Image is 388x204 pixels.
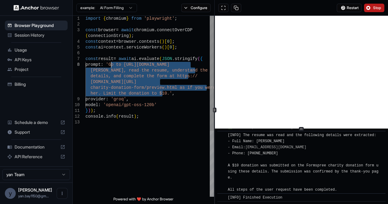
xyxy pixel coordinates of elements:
div: 6 [73,50,80,56]
span: charity-donation-form/preview.html as if you were [91,85,216,90]
span: provider [85,97,106,102]
span: Schedule a demo [15,119,58,125]
img: Anchor Logo [14,5,59,11]
span: contexts [139,39,159,44]
span: ; [172,39,175,44]
span: context [98,39,116,44]
div: 10 [73,102,80,108]
span: Restart [347,5,359,10]
span: model [85,102,98,107]
span: browser [98,28,116,32]
span: const [85,28,98,32]
div: 2 [73,22,80,27]
span: : [98,102,101,107]
div: 5 [73,45,80,50]
div: 1 [73,16,80,22]
span: ( [116,114,119,119]
div: 4 [73,39,80,45]
span: from [131,16,142,21]
span: = [113,56,116,61]
span: browser [119,39,136,44]
span: [PERSON_NAME], read the resume, understand the [91,68,208,73]
span: console [85,114,103,119]
span: API Reference [15,154,58,160]
span: . [172,56,175,61]
span: = [103,45,106,50]
span: ) [164,45,167,50]
span: } [126,16,129,21]
span: result [119,114,134,119]
span: . [103,114,106,119]
div: 3 [73,27,80,33]
div: 8 [73,62,80,68]
div: Usage [5,45,68,55]
span: ; [131,33,134,38]
span: info [106,114,116,119]
button: Stop [364,4,384,12]
span: [ [164,39,167,44]
span: { [103,16,106,21]
span: [INFO] The resume was read and the following details were extracted: - Full Name: [PERSON_NAME] -... [228,133,379,192]
span: ; [93,108,95,113]
a: [EMAIL_ADDRESS][DOMAIN_NAME] [245,145,306,149]
div: 11 [73,108,80,114]
span: const [85,39,98,44]
span: ] [169,39,172,44]
span: . [124,45,126,50]
span: ; [175,45,177,50]
span: . [154,28,157,32]
span: chromium [134,28,154,32]
div: API Reference [5,152,68,162]
span: ) [91,108,93,113]
span: ; [136,114,139,119]
span: Support [15,129,58,135]
span: ) [129,33,131,38]
span: 0 [167,39,169,44]
span: ) [134,114,136,119]
span: prompt [85,62,101,67]
span: : [101,62,103,67]
span: result [98,56,113,61]
div: Browser Playground [5,21,68,30]
div: Support [5,127,68,137]
span: chromium [106,16,126,21]
span: serviceWorkers [126,45,162,50]
span: API Keys [15,57,65,63]
span: 'playwright' [144,16,175,21]
div: Billing [5,79,68,89]
div: API Keys [5,55,68,65]
div: Project [5,65,68,74]
div: Documentation [5,142,68,152]
span: details, and complete the form at https:// [91,74,198,79]
span: context [106,45,124,50]
span: = [116,39,119,44]
span: ( [162,45,164,50]
span: [ [167,45,169,50]
span: connectOverCDP [157,28,192,32]
div: Session History [5,30,68,40]
span: 'groq' [111,97,126,102]
span: Session History [15,32,65,38]
span: 0 [169,45,172,50]
span: ( [159,39,162,44]
span: ( [85,33,88,38]
div: 7 [73,56,80,62]
span: ​ [220,132,223,138]
span: Stop [373,5,382,10]
span: ( [159,56,162,61]
span: = [116,28,119,32]
span: . [136,39,139,44]
span: Browser Playground [15,22,65,28]
span: Usage [15,47,65,53]
span: ) [88,108,90,113]
span: Project [15,66,65,72]
div: 13 [73,119,80,125]
span: await [119,56,131,61]
span: 'Go to [URL][DOMAIN_NAME] [106,62,169,67]
div: 12 [73,114,80,119]
span: yan [18,187,52,192]
span: const [85,45,98,50]
button: Configure [181,4,211,12]
span: yan.bay1150@gmail.com [18,194,49,198]
span: : [106,97,108,102]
